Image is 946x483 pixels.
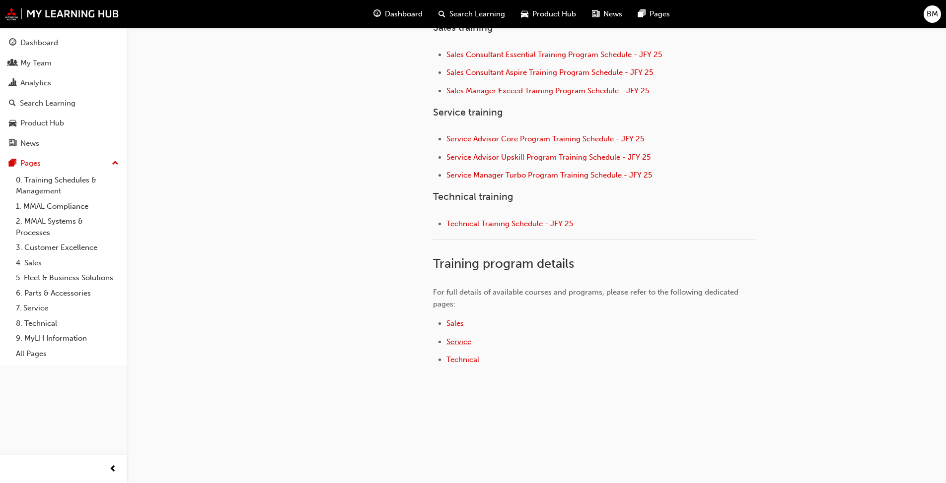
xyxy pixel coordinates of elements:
[12,316,123,331] a: 8. Technical
[4,74,123,92] a: Analytics
[12,331,123,346] a: 9. MyLH Information
[4,32,123,154] button: DashboardMy TeamAnalyticsSearch LearningProduct HubNews
[20,37,58,49] div: Dashboard
[433,256,574,271] span: Training program details
[433,191,513,202] span: Technical training
[650,8,670,20] span: Pages
[446,153,651,162] a: Service Advisor Upskill Program Training Schedule - JFY 25
[365,4,431,24] a: guage-iconDashboard
[438,8,445,20] span: search-icon
[603,8,622,20] span: News
[20,77,51,89] div: Analytics
[521,8,528,20] span: car-icon
[9,59,16,68] span: people-icon
[20,138,39,149] div: News
[433,288,740,308] span: For full details of available courses and programs, please refer to the following dedicated pages:
[431,4,513,24] a: search-iconSearch Learning
[449,8,505,20] span: Search Learning
[513,4,584,24] a: car-iconProduct Hub
[12,199,123,214] a: 1. MMAL Compliance
[20,158,41,169] div: Pages
[927,8,938,20] span: BM
[584,4,630,24] a: news-iconNews
[446,355,479,364] a: Technical
[446,319,464,328] a: Sales
[446,219,573,228] a: Technical Training Schedule - JFY 25
[9,159,16,168] span: pages-icon
[9,139,16,148] span: news-icon
[9,79,16,88] span: chart-icon
[373,8,381,20] span: guage-icon
[12,346,123,362] a: All Pages
[12,255,123,271] a: 4. Sales
[112,157,119,170] span: up-icon
[12,301,123,316] a: 7. Service
[20,58,52,69] div: My Team
[4,94,123,113] a: Search Learning
[4,154,123,173] button: Pages
[12,286,123,301] a: 6. Parts & Accessories
[433,107,503,118] span: Service training
[12,270,123,286] a: 5. Fleet & Business Solutions
[20,118,64,129] div: Product Hub
[4,134,123,153] a: News
[12,240,123,255] a: 3. Customer Excellence
[4,54,123,72] a: My Team
[4,114,123,132] a: Product Hub
[9,99,16,108] span: search-icon
[12,173,123,199] a: 0. Training Schedules & Management
[446,337,471,346] a: Service
[630,4,678,24] a: pages-iconPages
[446,171,652,180] a: Service Manager Turbo Program Training Schedule - JFY 25
[532,8,576,20] span: Product Hub
[592,8,599,20] span: news-icon
[109,463,117,476] span: prev-icon
[4,34,123,52] a: Dashboard
[12,214,123,240] a: 2. MMAL Systems & Processes
[924,5,941,23] button: BM
[20,98,75,109] div: Search Learning
[9,39,16,48] span: guage-icon
[446,68,653,77] a: Sales Consultant Aspire Training Program Schedule - JFY 25
[446,134,644,143] a: Service Advisor Core Program Training Schedule - JFY 25
[9,119,16,128] span: car-icon
[5,7,119,20] img: mmal
[638,8,646,20] span: pages-icon
[446,50,662,59] a: Sales Consultant Essential Training Program Schedule - JFY 25
[446,86,649,95] a: Sales Manager Exceed Training Program Schedule - JFY 25
[385,8,423,20] span: Dashboard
